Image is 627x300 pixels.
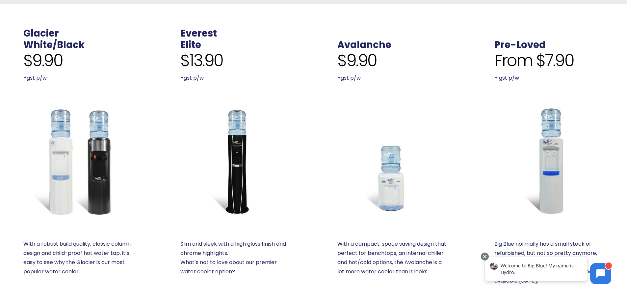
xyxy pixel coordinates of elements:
[180,38,201,51] a: Elite
[180,106,290,216] a: Fill your own Everest Elite
[23,106,133,216] a: Fill your own Glacier
[23,38,85,51] a: White/Black
[494,73,604,83] p: + gst p/w
[180,239,290,276] p: Slim and sleek with a high gloss finish and chrome highlights. What’s not to love about our premi...
[337,73,447,83] p: +gst p/w
[337,27,340,40] span: .
[478,251,618,291] iframe: Chatbot
[180,73,290,83] p: +gst p/w
[23,239,133,276] p: With a robust build quality, classic column design and child-proof hot water tap, it’s easy to se...
[337,51,377,70] span: $9.90
[494,38,546,51] a: Pre-Loved
[337,106,447,216] a: Avalanche
[494,27,497,40] span: .
[337,239,447,276] p: With a compact, space saving design that perfect for benchtops, an internal chiller and hot/cold ...
[23,51,63,70] span: $9.90
[180,27,217,40] a: Everest
[180,51,223,70] span: $13.90
[494,239,604,286] p: Big Blue normally has a small stock of refurbished, but not so pretty anymore, ex-lease water coo...
[23,27,59,40] a: Glacier
[337,38,391,51] a: Avalanche
[23,73,133,83] p: +gst p/w
[494,51,574,70] span: From $7.90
